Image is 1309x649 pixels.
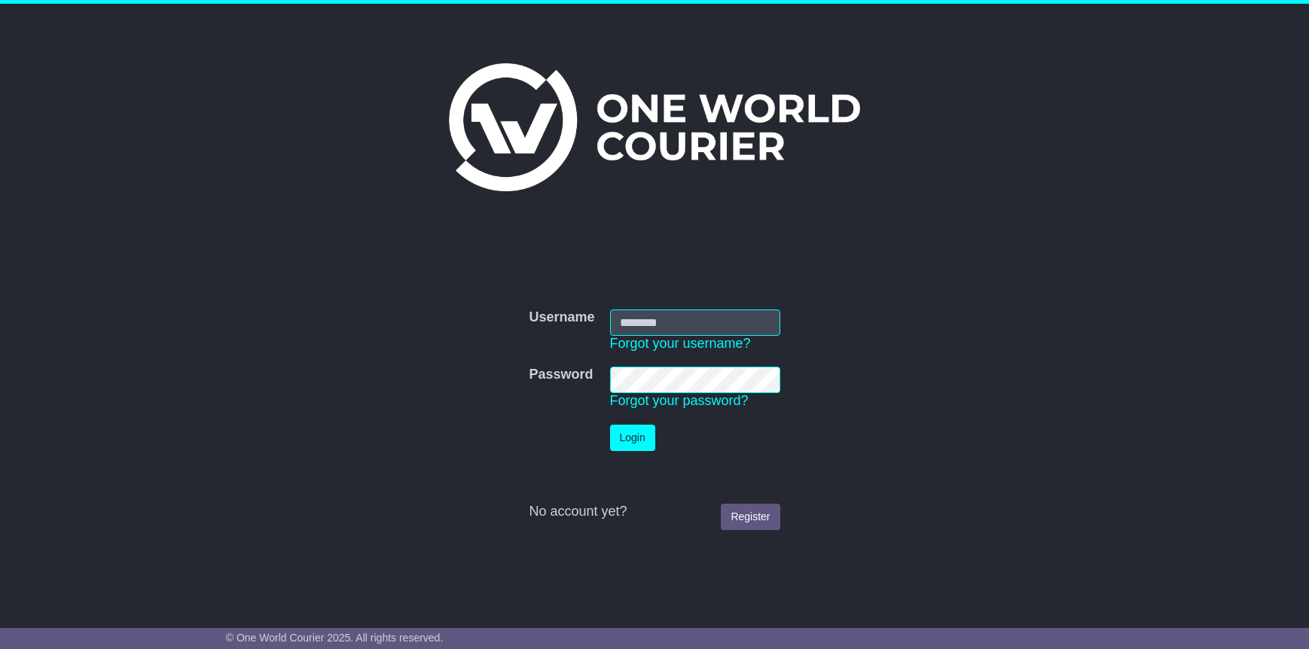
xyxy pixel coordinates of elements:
[529,367,593,383] label: Password
[449,63,860,191] img: One World
[610,336,751,351] a: Forgot your username?
[721,504,780,530] a: Register
[610,425,655,451] button: Login
[226,632,444,644] span: © One World Courier 2025. All rights reserved.
[610,393,749,408] a: Forgot your password?
[529,309,594,326] label: Username
[529,504,780,520] div: No account yet?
